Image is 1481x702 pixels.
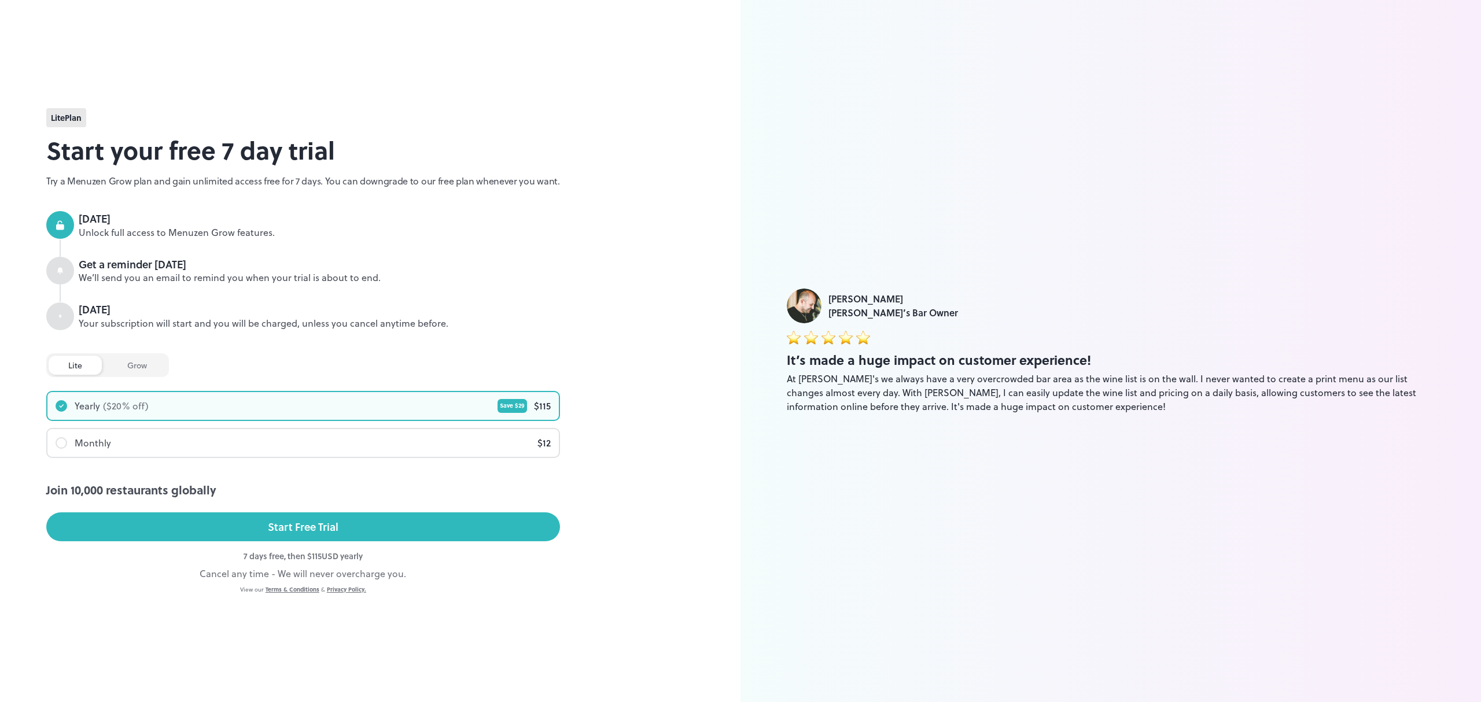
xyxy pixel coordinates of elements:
[787,372,1435,413] div: At [PERSON_NAME]'s we always have a very overcrowded bar area as the wine list is on the wall. I ...
[79,211,560,226] div: [DATE]
[46,512,560,541] button: Start Free Trial
[46,585,560,594] div: View our &
[498,399,527,413] div: Save $ 29
[534,399,551,413] div: $ 115
[787,289,821,323] img: Luke Foyle
[821,330,835,344] img: star
[839,330,853,344] img: star
[46,132,560,168] h2: Start your free 7 day trial
[266,585,319,593] a: Terms & Conditions
[856,330,870,344] img: star
[46,550,560,562] div: 7 days free, then $ 115 USD yearly
[79,317,560,330] div: Your subscription will start and you will be charged, unless you cancel anytime before.
[75,399,100,413] div: Yearly
[79,257,560,272] div: Get a reminder [DATE]
[268,518,338,535] div: Start Free Trial
[75,436,111,450] div: Monthly
[787,330,801,344] img: star
[327,585,366,593] a: Privacy Policy.
[79,271,560,285] div: We’ll send you an email to remind you when your trial is about to end.
[537,436,551,450] div: $ 12
[79,226,560,239] div: Unlock full access to Menuzen Grow features.
[49,356,102,375] div: lite
[46,174,560,188] p: Try a Menuzen Grow plan and gain unlimited access free for 7 days. You can downgrade to our free ...
[46,567,560,581] div: Cancel any time - We will never overcharge you.
[804,330,818,344] img: star
[828,292,958,306] div: [PERSON_NAME]
[828,306,958,320] div: [PERSON_NAME]’s Bar Owner
[79,302,560,317] div: [DATE]
[103,399,149,413] div: ($ 20 % off)
[787,350,1435,370] div: It’s made a huge impact on customer experience!
[108,356,167,375] div: grow
[51,112,82,124] span: lite Plan
[46,481,560,498] div: Join 10,000 restaurants globally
